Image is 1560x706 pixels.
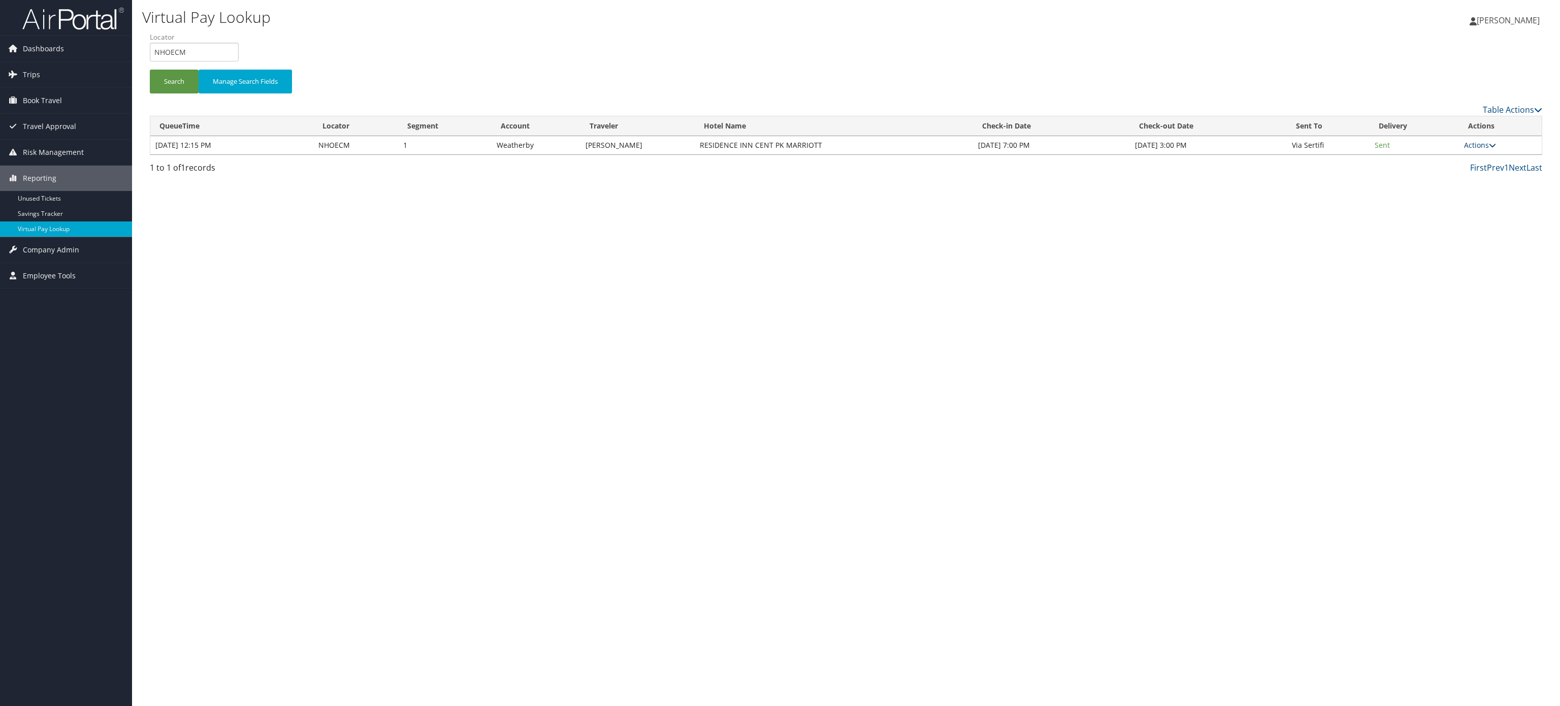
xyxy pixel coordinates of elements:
[23,237,79,263] span: Company Admin
[1130,116,1287,136] th: Check-out Date: activate to sort column ascending
[973,116,1130,136] th: Check-in Date: activate to sort column ascending
[23,88,62,113] span: Book Travel
[23,62,40,87] span: Trips
[973,136,1130,154] td: [DATE] 7:00 PM
[1370,116,1459,136] th: Delivery: activate to sort column ascending
[398,116,492,136] th: Segment: activate to sort column ascending
[150,70,199,93] button: Search
[1470,5,1550,36] a: [PERSON_NAME]
[23,140,84,165] span: Risk Management
[199,70,292,93] button: Manage Search Fields
[1130,136,1287,154] td: [DATE] 3:00 PM
[695,116,973,136] th: Hotel Name: activate to sort column ascending
[1487,162,1504,173] a: Prev
[150,136,313,154] td: [DATE] 12:15 PM
[23,166,56,191] span: Reporting
[1504,162,1509,173] a: 1
[313,116,398,136] th: Locator: activate to sort column ascending
[1287,136,1369,154] td: Via Sertifi
[23,36,64,61] span: Dashboards
[1375,140,1390,150] span: Sent
[150,32,246,42] label: Locator
[23,263,76,288] span: Employee Tools
[1526,162,1542,173] a: Last
[150,116,313,136] th: QueueTime: activate to sort column descending
[1470,162,1487,173] a: First
[313,136,398,154] td: NHOECM
[695,136,973,154] td: RESIDENCE INN CENT PK MARRIOTT
[1509,162,1526,173] a: Next
[1464,140,1496,150] a: Actions
[150,162,486,179] div: 1 to 1 of records
[1483,104,1542,115] a: Table Actions
[492,136,580,154] td: Weatherby
[492,116,580,136] th: Account: activate to sort column ascending
[181,162,185,173] span: 1
[580,116,695,136] th: Traveler: activate to sort column ascending
[22,7,124,30] img: airportal-logo.png
[1287,116,1369,136] th: Sent To: activate to sort column ascending
[1477,15,1540,26] span: [PERSON_NAME]
[1459,116,1542,136] th: Actions
[23,114,76,139] span: Travel Approval
[580,136,695,154] td: [PERSON_NAME]
[398,136,492,154] td: 1
[142,7,1081,28] h1: Virtual Pay Lookup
